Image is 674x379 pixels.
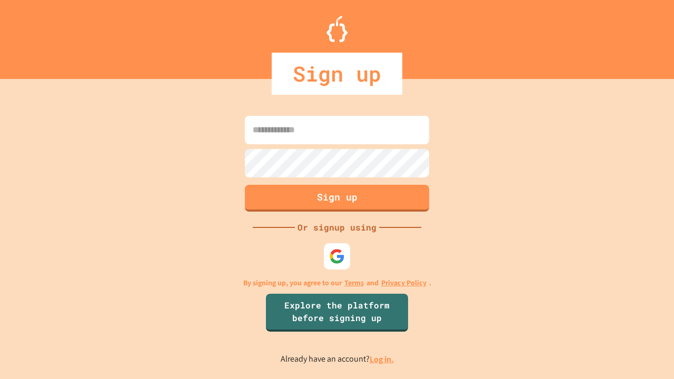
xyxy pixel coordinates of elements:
[245,185,429,212] button: Sign up
[281,353,394,366] p: Already have an account?
[329,248,345,264] img: google-icon.svg
[326,16,348,42] img: Logo.svg
[243,277,431,288] p: By signing up, you agree to our and .
[266,294,408,332] a: Explore the platform before signing up
[295,221,379,234] div: Or signup using
[370,354,394,365] a: Log in.
[344,277,364,288] a: Terms
[381,277,427,288] a: Privacy Policy
[272,53,402,95] div: Sign up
